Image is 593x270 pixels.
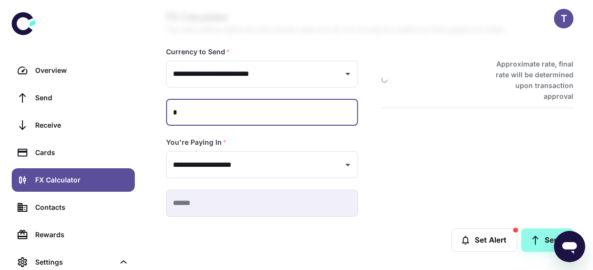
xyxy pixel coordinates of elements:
button: T [554,9,573,28]
a: Send [521,228,573,252]
div: Receive [35,120,129,131]
a: Send [12,86,135,110]
div: Send [35,92,129,103]
iframe: Button to launch messaging window [554,231,585,262]
div: FX Calculator [35,175,129,185]
a: Contacts [12,196,135,219]
a: Cards [12,141,135,164]
a: FX Calculator [12,168,135,192]
button: Open [341,158,355,172]
button: Open [341,67,355,81]
a: Overview [12,59,135,82]
div: Overview [35,65,129,76]
a: Receive [12,113,135,137]
div: Settings [35,257,114,268]
label: You're Paying In [166,137,227,147]
div: Rewards [35,229,129,240]
h6: Approximate rate, final rate will be determined upon transaction approval [487,59,573,102]
div: Contacts [35,202,129,213]
button: Set Alert [451,228,517,252]
label: Currency to Send [166,47,230,57]
a: Rewards [12,223,135,247]
div: Cards [35,147,129,158]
